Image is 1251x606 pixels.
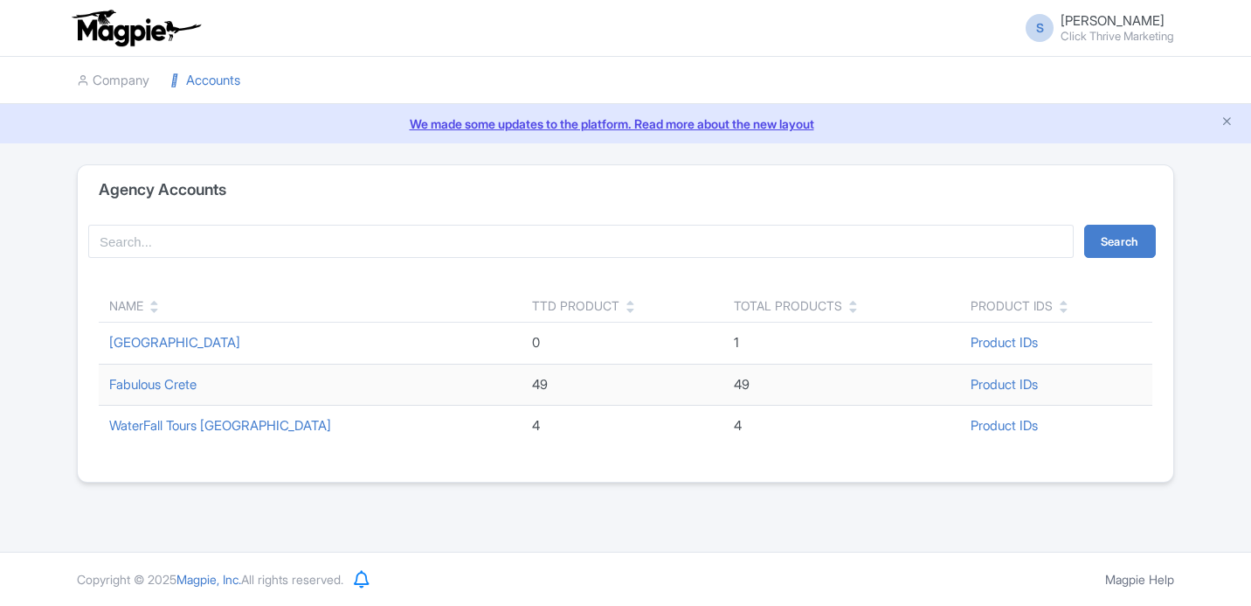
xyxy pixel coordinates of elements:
span: [PERSON_NAME] [1061,12,1165,29]
input: Search... [88,225,1074,258]
a: WaterFall Tours [GEOGRAPHIC_DATA] [109,417,331,434]
div: Copyright © 2025 All rights reserved. [66,570,354,589]
td: 1 [723,323,961,365]
small: Click Thrive Marketing [1061,31,1174,42]
img: logo-ab69f6fb50320c5b225c76a69d11143b.png [68,9,204,47]
h4: Agency Accounts [99,181,226,199]
td: 49 [522,364,722,406]
a: Product IDs [971,417,1038,434]
a: [GEOGRAPHIC_DATA] [109,334,240,351]
a: Company [77,57,149,105]
button: Close announcement [1220,113,1234,133]
div: TTD Product [532,296,619,315]
a: We made some updates to the platform. Read more about the new layout [10,115,1241,133]
a: S [PERSON_NAME] Click Thrive Marketing [1015,14,1174,42]
div: Name [109,296,143,315]
a: Fabulous Crete [109,376,197,393]
div: Total Products [734,296,842,315]
a: Magpie Help [1105,572,1174,587]
a: Accounts [170,57,240,105]
div: Product IDs [971,296,1053,315]
td: 0 [522,323,722,365]
button: Search [1084,225,1156,258]
span: S [1026,14,1054,42]
span: Magpie, Inc. [176,572,241,587]
a: Product IDs [971,334,1038,351]
a: Product IDs [971,376,1038,393]
td: 4 [723,406,961,447]
td: 4 [522,406,722,447]
td: 49 [723,364,961,406]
